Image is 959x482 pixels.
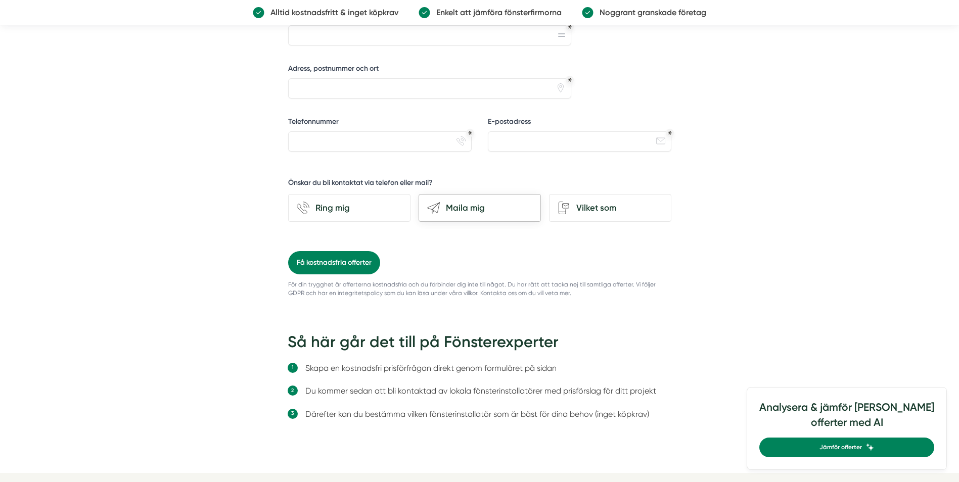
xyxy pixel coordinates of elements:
[288,331,672,359] h2: Så här går det till på Fönsterexperter
[568,78,572,82] div: Obligatoriskt
[593,6,706,19] p: Noggrant granskade företag
[288,117,472,129] label: Telefonnummer
[305,362,672,374] li: Skapa en kostnadsfri prisförfrågan direkt genom formuläret på sidan
[568,25,572,29] div: Obligatoriskt
[288,178,433,190] h5: Önskar du bli kontaktat via telefon eller mail?
[819,443,862,452] span: Jämför offerter
[264,6,398,19] p: Alltid kostnadsfritt & inget köpkrav
[305,408,672,420] li: Därefter kan du bestämma vilken fönsterinstallatör som är bäst för dina behov (inget köpkrav)
[288,280,671,298] p: För din trygghet är offerterna kostnadsfria och du förbinder dig inte till något. Du har rätt att...
[488,117,671,129] label: E-postadress
[759,438,934,457] a: Jämför offerter
[468,131,472,135] div: Obligatoriskt
[305,384,672,397] li: Du kommer sedan att bli kontaktad av lokala fönsterinstallatörer med prisförslag för ditt projekt
[430,6,562,19] p: Enkelt att jämföra fönsterfirmorna
[759,400,934,438] h4: Analysera & jämför [PERSON_NAME] offerter med AI
[668,131,672,135] div: Obligatoriskt
[288,64,572,76] label: Adress, postnummer och ort
[288,251,380,274] button: Få kostnadsfria offerter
